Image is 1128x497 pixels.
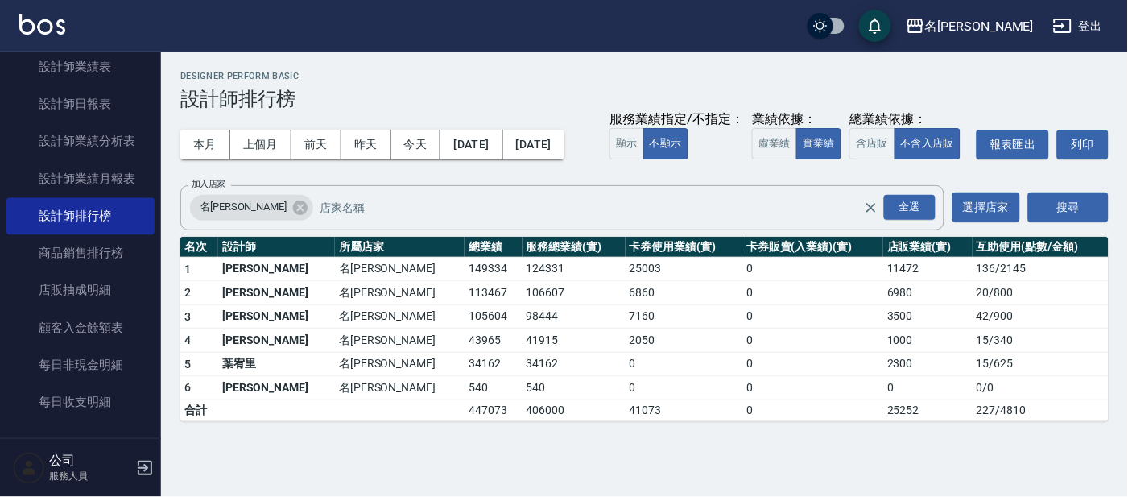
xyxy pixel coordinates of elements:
span: 1 [184,263,191,275]
td: 447073 [465,400,522,420]
td: 15 / 340 [973,329,1109,353]
td: 136 / 2145 [973,257,1109,281]
a: 設計師業績分析表 [6,122,155,159]
button: 含店販 [849,128,895,159]
button: 今天 [391,130,441,159]
a: 每日收支明細 [6,383,155,420]
td: 113467 [465,281,522,305]
th: 卡券販賣(入業績)(實) [742,237,883,258]
p: 服務人員 [49,469,131,483]
a: 設計師排行榜 [6,197,155,234]
button: 實業績 [796,128,841,159]
button: 顯示 [609,128,644,159]
span: 2 [184,286,191,299]
button: 前天 [291,130,341,159]
div: 業績依據： [752,111,841,128]
td: 540 [523,376,626,400]
button: 昨天 [341,130,391,159]
th: 設計師 [218,237,335,258]
a: 商品銷售排行榜 [6,234,155,271]
table: a dense table [180,237,1109,421]
td: 0 [742,352,883,376]
td: 540 [465,376,522,400]
td: [PERSON_NAME] [218,257,335,281]
div: 全選 [884,195,936,220]
td: 0 [742,376,883,400]
td: 名[PERSON_NAME] [335,257,465,281]
span: 3 [184,310,191,323]
button: 搜尋 [1028,193,1109,222]
span: 5 [184,358,191,371]
td: 227 / 4810 [973,400,1109,420]
a: 設計師日報表 [6,85,155,122]
button: [DATE] [440,130,502,159]
td: [PERSON_NAME] [218,329,335,353]
td: 25003 [626,257,742,281]
td: 0 [742,281,883,305]
button: 不含入店販 [895,128,961,159]
button: 名[PERSON_NAME] [899,10,1040,43]
span: 6 [184,381,191,394]
td: 43965 [465,329,522,353]
button: 登出 [1047,11,1109,41]
button: 客戶管理 [6,427,155,469]
button: 選擇店家 [952,193,1020,222]
td: [PERSON_NAME] [218,281,335,305]
button: save [859,10,891,42]
td: 106607 [523,281,626,305]
th: 店販業績(實) [883,237,973,258]
td: 15 / 625 [973,352,1109,376]
th: 卡券使用業績(實) [626,237,742,258]
td: 0 [742,400,883,420]
a: 設計師業績表 [6,48,155,85]
td: [PERSON_NAME] [218,376,335,400]
td: 葉宥里 [218,352,335,376]
td: 34162 [465,352,522,376]
td: 406000 [523,400,626,420]
td: 名[PERSON_NAME] [335,329,465,353]
button: Clear [860,197,882,219]
td: 124331 [523,257,626,281]
td: 1000 [883,329,973,353]
h2: Designer Perform Basic [180,71,1109,81]
td: 11472 [883,257,973,281]
a: 每日非現金明細 [6,346,155,383]
td: 7160 [626,304,742,329]
td: 98444 [523,304,626,329]
td: 0 / 0 [973,376,1109,400]
a: 店販抽成明細 [6,271,155,309]
td: 名[PERSON_NAME] [335,376,465,400]
td: 3500 [883,304,973,329]
td: 20 / 800 [973,281,1109,305]
td: 0 [742,257,883,281]
span: 名[PERSON_NAME] [190,199,296,215]
h5: 公司 [49,453,131,469]
button: 本月 [180,130,230,159]
div: 名[PERSON_NAME] [190,195,313,221]
h3: 設計師排行榜 [180,88,1109,110]
button: 上個月 [230,130,291,159]
button: 報表匯出 [977,130,1049,159]
th: 所屬店家 [335,237,465,258]
td: 0 [626,376,742,400]
td: 42 / 900 [973,304,1109,329]
td: 名[PERSON_NAME] [335,304,465,329]
th: 總業績 [465,237,522,258]
td: 名[PERSON_NAME] [335,281,465,305]
a: 設計師業績月報表 [6,160,155,197]
a: 顧客入金餘額表 [6,309,155,346]
button: Open [881,192,939,223]
td: 0 [883,376,973,400]
td: 0 [742,329,883,353]
td: 105604 [465,304,522,329]
td: 149334 [465,257,522,281]
label: 加入店家 [192,178,225,190]
td: 2300 [883,352,973,376]
td: 合計 [180,400,218,420]
td: [PERSON_NAME] [218,304,335,329]
th: 名次 [180,237,218,258]
img: Logo [19,14,65,35]
td: 41073 [626,400,742,420]
td: 34162 [523,352,626,376]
